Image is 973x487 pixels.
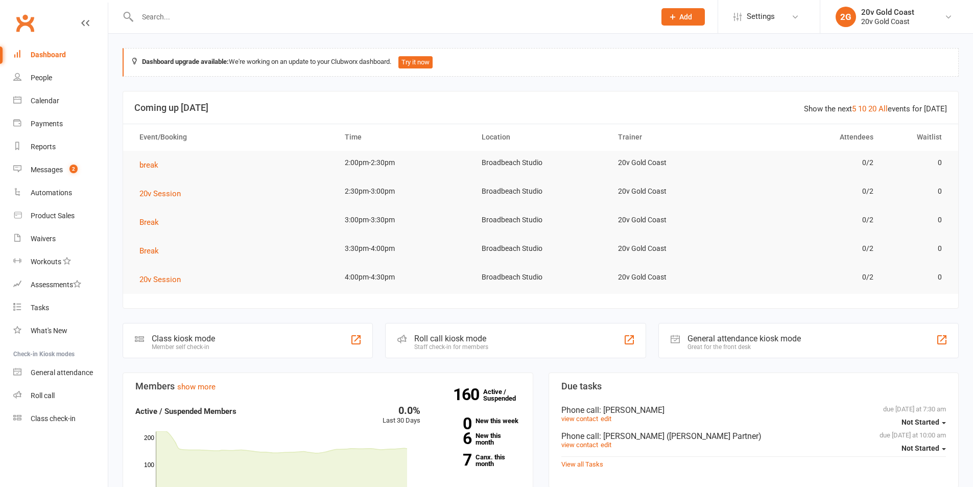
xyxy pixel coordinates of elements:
[472,179,609,203] td: Broadbeach Studio
[436,431,471,446] strong: 6
[414,343,488,351] div: Staff check-in for members
[139,246,159,256] span: Break
[336,151,472,175] td: 2:00pm-2:30pm
[472,124,609,150] th: Location
[436,416,471,431] strong: 0
[901,418,939,426] span: Not Started
[901,439,946,457] button: Not Started
[472,208,609,232] td: Broadbeach Studio
[746,151,883,175] td: 0/2
[472,265,609,289] td: Broadbeach Studio
[561,460,603,468] a: View all Tasks
[135,407,236,416] strong: Active / Suspended Members
[336,265,472,289] td: 4:00pm-4:30pm
[746,237,883,261] td: 0/2
[31,120,63,128] div: Payments
[883,265,951,289] td: 0
[13,66,108,89] a: People
[142,58,229,65] strong: Dashboard upgrade available:
[561,415,598,423] a: view contact
[383,405,420,415] div: 0.0%
[31,235,56,243] div: Waivers
[31,258,61,266] div: Workouts
[599,405,665,415] span: : [PERSON_NAME]
[31,51,66,59] div: Dashboard
[901,444,939,452] span: Not Started
[13,135,108,158] a: Reports
[123,48,959,77] div: We're working on an update to your Clubworx dashboard.
[177,382,216,391] a: show more
[436,452,471,468] strong: 7
[609,237,746,261] td: 20v Gold Coast
[31,166,63,174] div: Messages
[746,179,883,203] td: 0/2
[861,8,914,17] div: 20v Gold Coast
[336,124,472,150] th: Time
[31,368,93,377] div: General attendance
[398,56,433,68] button: Try it now
[609,179,746,203] td: 20v Gold Coast
[883,237,951,261] td: 0
[13,407,108,430] a: Class kiosk mode
[609,151,746,175] td: 20v Gold Coast
[130,124,336,150] th: Event/Booking
[336,208,472,232] td: 3:00pm-3:30pm
[13,181,108,204] a: Automations
[31,391,55,400] div: Roll call
[879,104,888,113] a: All
[561,431,946,441] div: Phone call
[804,103,947,115] div: Show the next events for [DATE]
[31,212,75,220] div: Product Sales
[13,43,108,66] a: Dashboard
[139,189,181,198] span: 20v Session
[747,5,775,28] span: Settings
[609,265,746,289] td: 20v Gold Coast
[139,216,166,228] button: Break
[858,104,866,113] a: 10
[746,265,883,289] td: 0/2
[31,97,59,105] div: Calendar
[901,413,946,431] button: Not Started
[12,10,38,36] a: Clubworx
[31,304,49,312] div: Tasks
[31,281,81,289] div: Assessments
[31,189,72,197] div: Automations
[69,165,78,173] span: 2
[561,405,946,415] div: Phone call
[13,227,108,250] a: Waivers
[453,387,483,402] strong: 160
[883,124,951,150] th: Waitlist
[472,151,609,175] td: Broadbeach Studio
[152,343,215,351] div: Member self check-in
[139,245,166,257] button: Break
[472,237,609,261] td: Broadbeach Studio
[139,160,158,170] span: break
[13,204,108,227] a: Product Sales
[883,151,951,175] td: 0
[883,179,951,203] td: 0
[609,208,746,232] td: 20v Gold Coast
[134,103,947,113] h3: Coming up [DATE]
[13,89,108,112] a: Calendar
[436,454,520,467] a: 7Canx. this month
[336,237,472,261] td: 3:30pm-4:00pm
[561,381,946,391] h3: Due tasks
[336,179,472,203] td: 2:30pm-3:00pm
[139,218,159,227] span: Break
[679,13,692,21] span: Add
[687,334,801,343] div: General attendance kiosk mode
[436,432,520,446] a: 6New this month
[601,441,611,449] a: edit
[868,104,876,113] a: 20
[139,273,188,286] button: 20v Session
[861,17,914,26] div: 20v Gold Coast
[609,124,746,150] th: Trainer
[746,124,883,150] th: Attendees
[13,361,108,384] a: General attendance kiosk mode
[134,10,648,24] input: Search...
[31,414,76,423] div: Class check-in
[139,159,165,171] button: break
[13,112,108,135] a: Payments
[13,158,108,181] a: Messages 2
[152,334,215,343] div: Class kiosk mode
